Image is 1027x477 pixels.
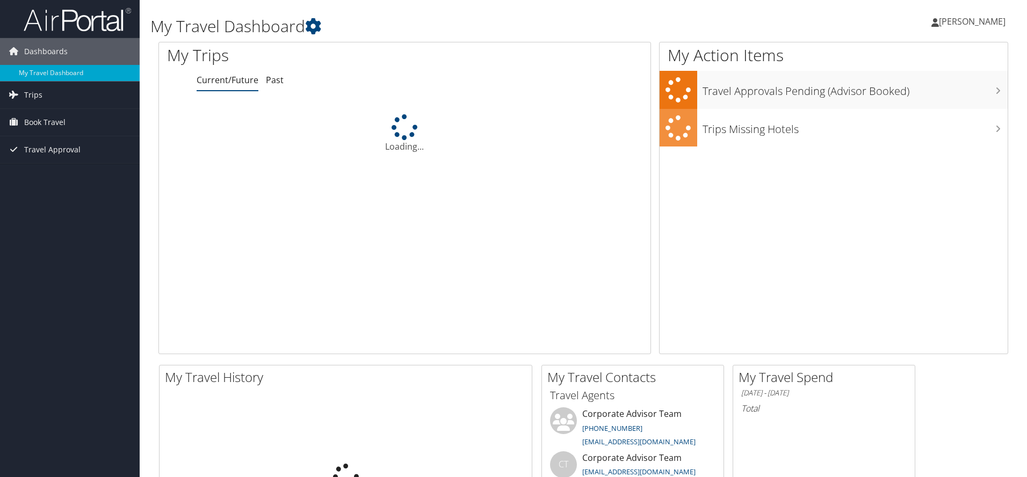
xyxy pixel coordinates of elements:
a: Current/Future [197,74,258,86]
h3: Travel Approvals Pending (Advisor Booked) [703,78,1008,99]
a: Trips Missing Hotels [660,109,1008,147]
div: Loading... [159,114,650,153]
span: Travel Approval [24,136,81,163]
h1: My Action Items [660,44,1008,67]
span: Dashboards [24,38,68,65]
li: Corporate Advisor Team [545,407,721,451]
a: Past [266,74,284,86]
h3: Travel Agents [550,388,715,403]
h2: My Travel Contacts [547,368,724,386]
a: [EMAIL_ADDRESS][DOMAIN_NAME] [582,437,696,446]
span: Trips [24,82,42,108]
h1: My Travel Dashboard [150,15,728,38]
span: Book Travel [24,109,66,136]
h6: Total [741,402,907,414]
h2: My Travel Spend [739,368,915,386]
h2: My Travel History [165,368,532,386]
h6: [DATE] - [DATE] [741,388,907,398]
h1: My Trips [167,44,438,67]
h3: Trips Missing Hotels [703,116,1008,137]
a: [EMAIL_ADDRESS][DOMAIN_NAME] [582,467,696,476]
a: Travel Approvals Pending (Advisor Booked) [660,71,1008,109]
img: airportal-logo.png [24,7,131,32]
a: [PHONE_NUMBER] [582,423,642,433]
span: [PERSON_NAME] [939,16,1006,27]
a: [PERSON_NAME] [931,5,1016,38]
